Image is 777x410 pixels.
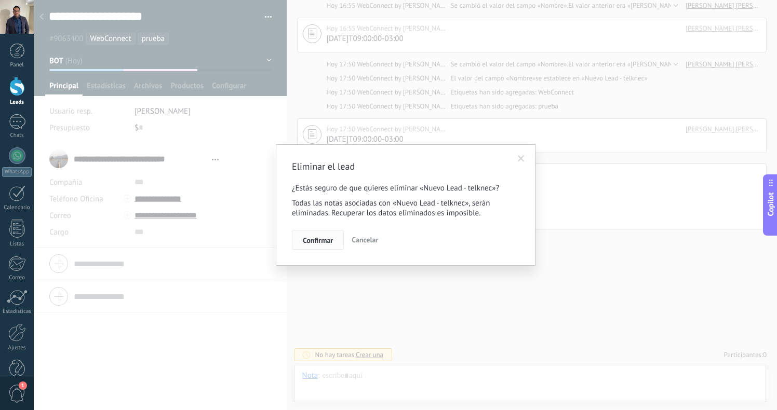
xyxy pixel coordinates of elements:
[2,275,32,281] div: Correo
[19,381,27,390] span: 1
[766,193,776,216] span: Copilot
[2,132,32,139] div: Chats
[352,235,378,244] span: Cancelar
[2,99,32,106] div: Leads
[292,183,519,193] p: ¿Estás seguro de que quieres eliminar «Nuevo Lead - telknec»?
[2,62,32,69] div: Panel
[2,308,32,315] div: Estadísticas
[2,345,32,351] div: Ajustes
[2,204,32,211] div: Calendario
[292,160,509,173] h2: Eliminar el lead
[303,237,333,244] span: Confirmar
[292,198,519,218] p: Todas las notas asociadas con «Nuevo Lead - telknec», serán eliminadas. Recuperar los datos elimi...
[347,230,382,250] button: Cancelar
[2,167,32,177] div: WhatsApp
[2,241,32,248] div: Listas
[292,230,344,250] button: Confirmar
